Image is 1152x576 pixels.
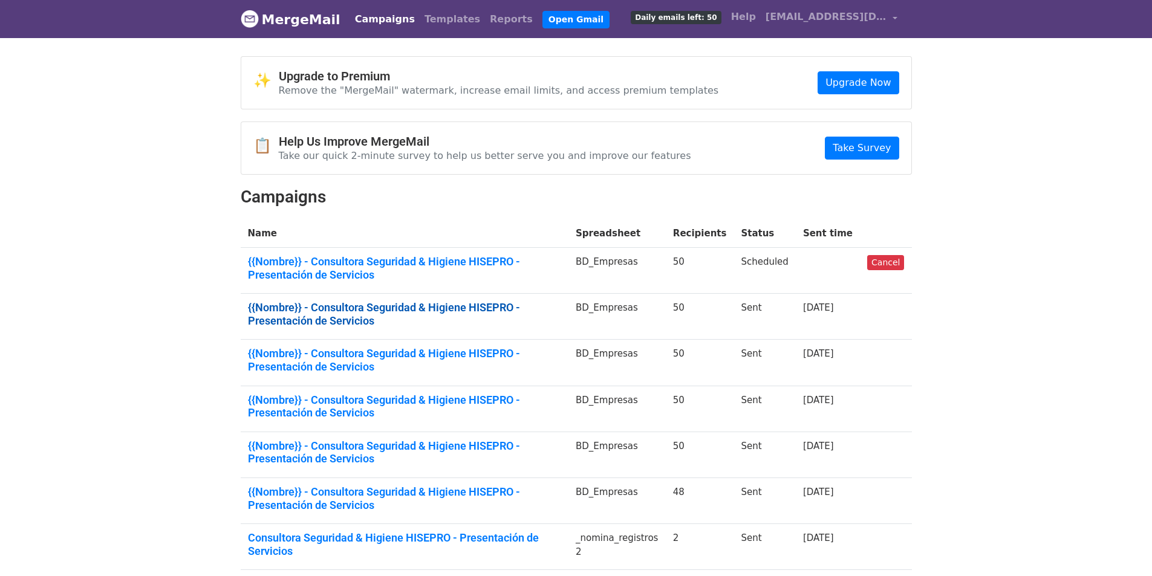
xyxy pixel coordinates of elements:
a: [DATE] [803,487,834,497]
th: Name [241,219,568,248]
a: Templates [420,7,485,31]
a: {{Nombre}} - Consultora Seguridad & Higiene HISEPRO - Presentación de Servicios [248,393,561,419]
a: Take Survey [825,137,899,160]
td: _nomina_registros2 [568,524,666,570]
img: MergeMail logo [241,10,259,28]
td: 50 [666,432,734,477]
td: Sent [734,478,795,524]
a: {{Nombre}} - Consultora Seguridad & Higiene HISEPRO - Presentación de Servicios [248,301,561,327]
a: {{Nombre}} - Consultora Seguridad & Higiene HISEPRO - Presentación de Servicios [248,439,561,465]
td: BD_Empresas [568,340,666,386]
td: Sent [734,294,795,340]
h4: Help Us Improve MergeMail [279,134,691,149]
td: Sent [734,432,795,477]
h2: Campaigns [241,187,912,207]
a: {{Nombre}} - Consultora Seguridad & Higiene HISEPRO - Presentación de Servicios [248,347,561,373]
a: [DATE] [803,441,834,451]
td: 50 [666,386,734,432]
a: {{Nombre}} - Consultora Seguridad & Higiene HISEPRO - Presentación de Servicios [248,485,561,511]
a: [DATE] [803,302,834,313]
a: Reports [485,7,538,31]
a: [DATE] [803,348,834,359]
span: 📋 [253,137,279,155]
a: Daily emails left: 50 [626,5,726,29]
a: [DATE] [803,395,834,406]
a: {{Nombre}} - Consultora Seguridad & Higiene HISEPRO - Presentación de Servicios [248,255,561,281]
td: Sent [734,524,795,570]
td: 2 [666,524,734,570]
td: 50 [666,340,734,386]
th: Sent time [796,219,860,248]
th: Spreadsheet [568,219,666,248]
td: 50 [666,294,734,340]
a: Help [726,5,761,29]
td: 48 [666,478,734,524]
th: Recipients [666,219,734,248]
td: Sent [734,340,795,386]
td: Scheduled [734,248,795,294]
p: Remove the "MergeMail" watermark, increase email limits, and access premium templates [279,84,719,97]
td: 50 [666,248,734,294]
td: BD_Empresas [568,248,666,294]
a: [EMAIL_ADDRESS][DOMAIN_NAME] [761,5,902,33]
a: Consultora Seguridad & Higiene HISEPRO - Presentación de Servicios [248,531,561,557]
td: BD_Empresas [568,386,666,432]
span: ✨ [253,72,279,89]
a: [DATE] [803,532,834,543]
span: [EMAIL_ADDRESS][DOMAIN_NAME] [766,10,887,24]
span: Daily emails left: 50 [631,11,721,24]
iframe: Chat Widget [1092,518,1152,576]
td: BD_Empresas [568,478,666,524]
div: Widget de chat [1092,518,1152,576]
h4: Upgrade to Premium [279,69,719,83]
a: Open Gmail [542,11,610,28]
td: BD_Empresas [568,432,666,477]
a: Campaigns [350,7,420,31]
th: Status [734,219,795,248]
a: Upgrade Now [818,71,899,94]
a: Cancel [867,255,904,270]
p: Take our quick 2-minute survey to help us better serve you and improve our features [279,149,691,162]
a: MergeMail [241,7,340,32]
td: BD_Empresas [568,294,666,340]
td: Sent [734,386,795,432]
